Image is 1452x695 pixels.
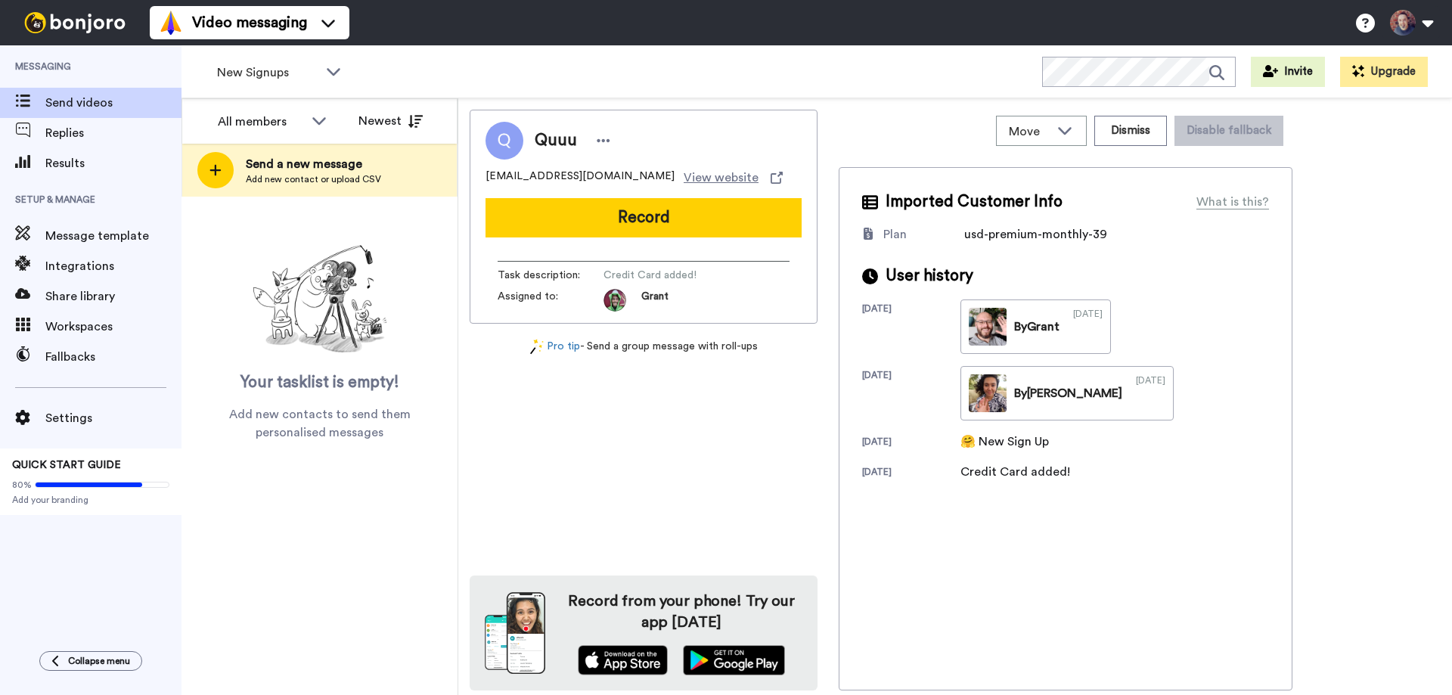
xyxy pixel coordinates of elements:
div: 🤗 New Sign Up [960,433,1049,451]
img: c461da9e-e5e2-4706-92f9-550e74781960_0000.jpg [969,308,1007,346]
img: appstore [578,645,668,675]
button: Record [486,198,802,237]
span: Collapse menu [68,655,130,667]
img: magic-wand.svg [530,339,544,355]
span: Settings [45,409,181,427]
div: Plan [883,225,907,244]
span: User history [886,265,973,287]
span: Message template [45,227,181,245]
button: Invite [1251,57,1325,87]
span: Replies [45,124,181,142]
div: By Grant [1014,318,1060,336]
div: What is this? [1196,193,1269,211]
img: vm-color.svg [159,11,183,35]
span: Share library [45,287,181,306]
img: download [485,592,545,674]
div: [DATE] [862,466,960,481]
img: ready-set-action.png [244,239,396,360]
div: [DATE] [862,369,960,420]
span: Assigned to: [498,289,603,312]
div: [DATE] [862,303,960,354]
div: All members [218,113,304,131]
span: Results [45,154,181,172]
div: [DATE] [862,436,960,451]
button: Collapse menu [39,651,142,671]
img: bj-logo-header-white.svg [18,12,132,33]
a: ByGrant[DATE] [960,299,1111,354]
span: Send a new message [246,155,381,173]
span: Task description : [498,268,603,283]
button: Dismiss [1094,116,1167,146]
span: New Signups [217,64,318,82]
span: Add new contacts to send them personalised messages [204,405,435,442]
img: playstore [683,645,785,675]
span: View website [684,169,759,187]
span: Quuu [535,129,577,152]
a: Pro tip [530,339,580,355]
img: Image of Quuu [486,122,523,160]
span: Your tasklist is empty! [240,371,399,394]
div: Credit Card added! [960,463,1070,481]
button: Newest [347,106,434,136]
div: By [PERSON_NAME] [1014,384,1122,402]
img: db92fa71-4f26-4929-896c-af2ee9394a23_0000.jpg [969,374,1007,412]
span: Add your branding [12,494,169,506]
span: Fallbacks [45,348,181,366]
span: 80% [12,479,32,491]
span: usd-premium-monthly-39 [964,228,1107,240]
span: Credit Card added! [603,268,747,283]
a: View website [684,169,783,187]
span: Video messaging [192,12,307,33]
h4: Record from your phone! Try our app [DATE] [560,591,802,633]
div: [DATE] [1073,308,1103,346]
span: Grant [641,289,669,312]
span: Imported Customer Info [886,191,1063,213]
span: Send videos [45,94,181,112]
span: Integrations [45,257,181,275]
span: QUICK START GUIDE [12,460,121,470]
a: By[PERSON_NAME][DATE] [960,366,1174,420]
img: 3183ab3e-59ed-45f6-af1c-10226f767056-1659068401.jpg [603,289,626,312]
div: - Send a group message with roll-ups [470,339,818,355]
span: Workspaces [45,318,181,336]
button: Upgrade [1340,57,1428,87]
div: [DATE] [1136,374,1165,412]
span: Move [1009,123,1050,141]
span: [EMAIL_ADDRESS][DOMAIN_NAME] [486,169,675,187]
span: Add new contact or upload CSV [246,173,381,185]
button: Disable fallback [1174,116,1283,146]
